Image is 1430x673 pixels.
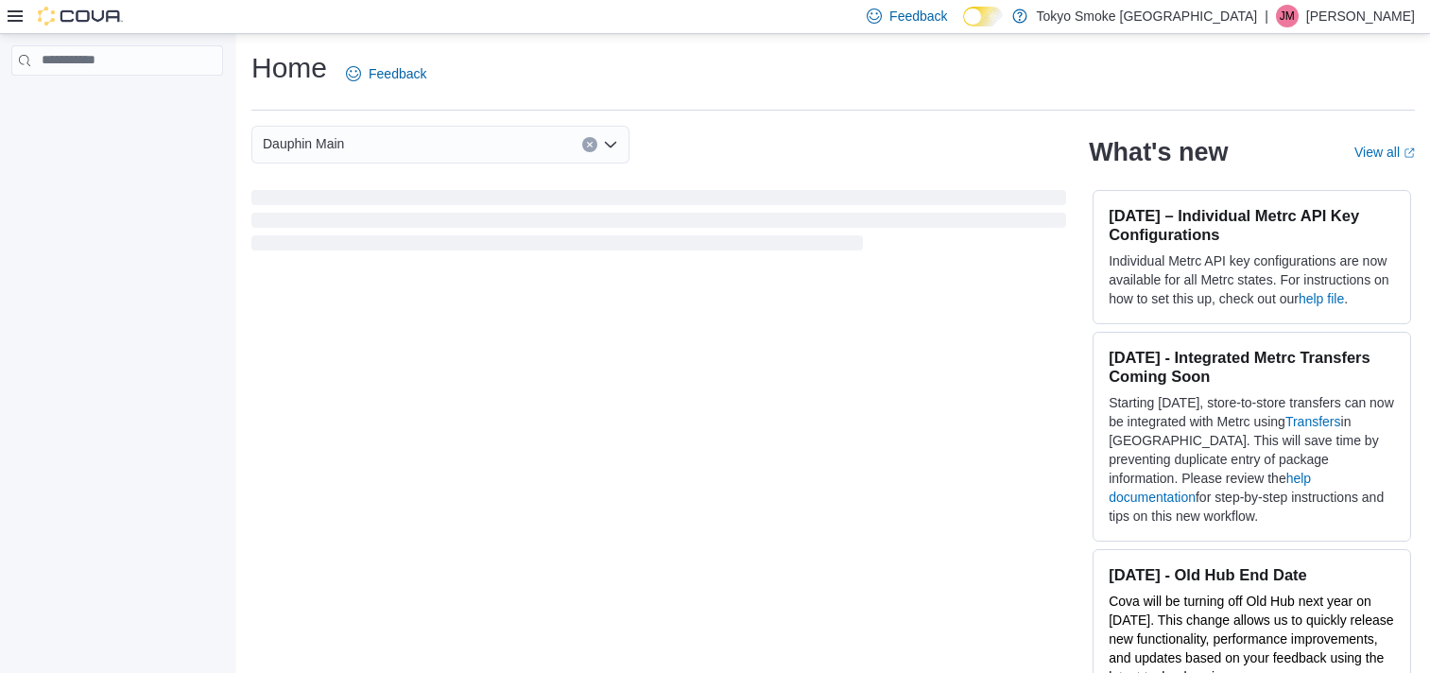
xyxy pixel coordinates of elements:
a: View allExternal link [1354,145,1415,160]
span: Dark Mode [963,26,964,27]
p: Starting [DATE], store-to-store transfers can now be integrated with Metrc using in [GEOGRAPHIC_D... [1109,393,1395,526]
h3: [DATE] – Individual Metrc API Key Configurations [1109,206,1395,244]
span: Feedback [889,7,947,26]
span: Dauphin Main [263,132,344,155]
svg: External link [1404,147,1415,159]
span: Loading [251,194,1066,254]
button: Open list of options [603,137,618,152]
nav: Complex example [11,79,223,125]
p: Tokyo Smoke [GEOGRAPHIC_DATA] [1037,5,1258,27]
button: Clear input [582,137,597,152]
p: [PERSON_NAME] [1306,5,1415,27]
a: help file [1299,291,1344,306]
img: Cova [38,7,123,26]
a: Transfers [1285,414,1341,429]
p: Individual Metrc API key configurations are now available for all Metrc states. For instructions ... [1109,251,1395,308]
span: Feedback [369,64,426,83]
h2: What's new [1089,137,1228,167]
a: help documentation [1109,471,1311,505]
p: | [1265,5,1268,27]
h3: [DATE] - Old Hub End Date [1109,565,1395,584]
input: Dark Mode [963,7,1003,26]
h1: Home [251,49,327,87]
h3: [DATE] - Integrated Metrc Transfers Coming Soon [1109,348,1395,386]
span: JM [1280,5,1295,27]
div: Jordan McKay [1276,5,1299,27]
a: Feedback [338,55,434,93]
